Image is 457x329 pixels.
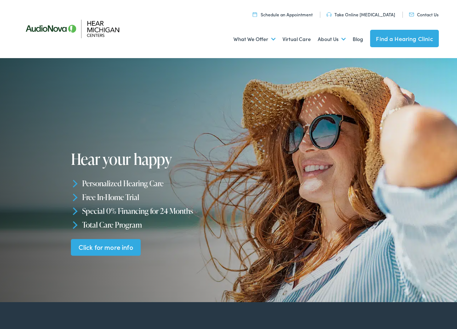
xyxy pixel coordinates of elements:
a: Virtual Care [282,26,311,53]
li: Personalized Hearing Care [71,176,231,190]
a: Take Online [MEDICAL_DATA] [326,11,395,17]
a: About Us [318,26,346,53]
h1: Hear your happy [71,151,231,167]
img: utility icon [409,13,414,16]
li: Free In-Home Trial [71,190,231,204]
a: Schedule an Appointment [253,11,313,17]
a: Contact Us [409,11,438,17]
img: utility icon [326,12,332,17]
li: Special 0% Financing for 24 Months [71,204,231,218]
li: Total Care Program [71,218,231,232]
a: What We Offer [233,26,276,53]
a: Find a Hearing Clinic [370,30,438,47]
a: Blog [353,26,363,53]
img: utility icon [253,12,257,17]
a: Click for more info [71,239,141,256]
